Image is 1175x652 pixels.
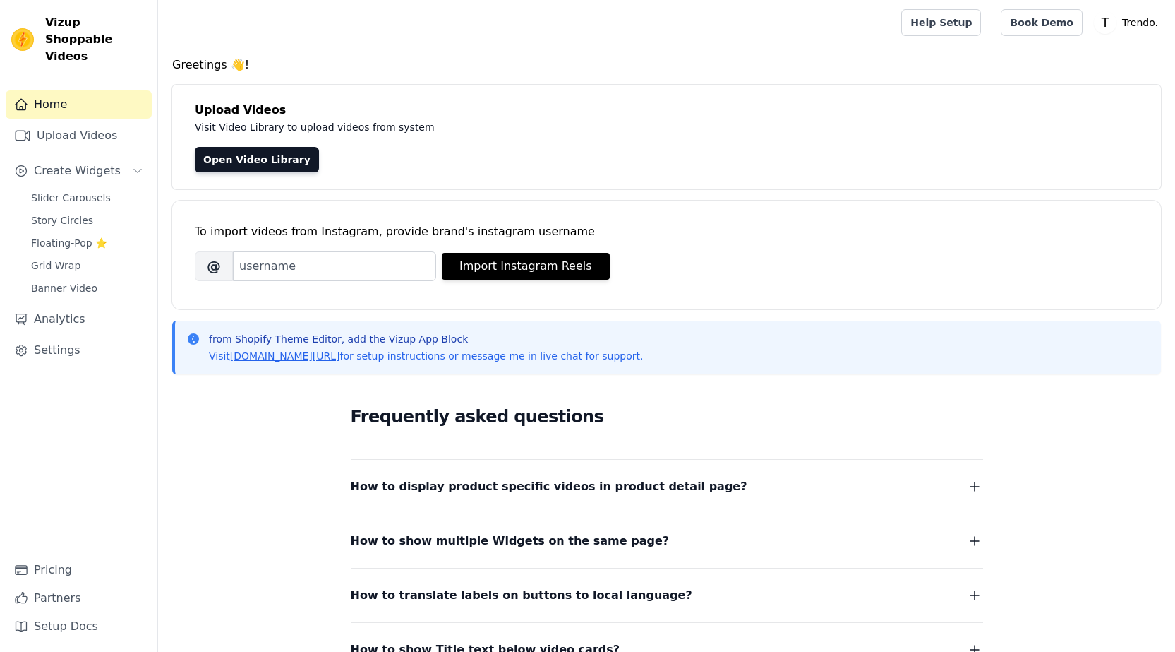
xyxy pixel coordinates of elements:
span: How to display product specific videos in product detail page? [351,477,747,497]
span: Banner Video [31,281,97,295]
span: How to translate labels on buttons to local language? [351,586,692,605]
a: Home [6,90,152,119]
h2: Frequently asked questions [351,403,983,431]
span: @ [195,251,233,281]
a: Grid Wrap [23,256,152,275]
p: Visit for setup instructions or message me in live chat for support. [209,349,643,363]
a: [DOMAIN_NAME][URL] [230,350,340,362]
input: username [233,251,436,281]
span: Slider Carousels [31,191,111,205]
a: Pricing [6,556,152,584]
p: from Shopify Theme Editor, add the Vizup App Block [209,332,643,346]
a: Analytics [6,305,152,333]
span: Story Circles [31,213,93,227]
button: How to translate labels on buttons to local language? [351,586,983,605]
text: T [1101,16,1109,30]
span: Grid Wrap [31,259,80,273]
button: How to display product specific videos in product detail page? [351,477,983,497]
a: Settings [6,336,152,364]
a: Partners [6,584,152,612]
button: Import Instagram Reels [442,253,610,280]
a: Floating-Pop ⭐ [23,233,152,253]
h4: Greetings 👋! [172,57,1161,73]
a: Slider Carousels [23,188,152,208]
a: Banner Video [23,278,152,298]
a: Help Setup [901,9,981,36]
a: Setup Docs [6,612,152,641]
span: Floating-Pop ⭐ [31,236,107,250]
button: How to show multiple Widgets on the same page? [351,531,983,551]
img: Vizup [11,28,34,51]
a: Book Demo [1001,9,1082,36]
button: T Trendo. [1094,10,1164,35]
span: Create Widgets [34,162,121,179]
h4: Upload Videos [195,102,1138,119]
a: Story Circles [23,211,152,230]
div: To import videos from Instagram, provide brand's instagram username [195,223,1138,240]
a: Upload Videos [6,121,152,150]
p: Visit Video Library to upload videos from system [195,119,827,136]
p: Trendo. [1116,10,1164,35]
span: Vizup Shoppable Videos [45,14,146,65]
a: Open Video Library [195,147,319,172]
button: Create Widgets [6,157,152,185]
span: How to show multiple Widgets on the same page? [351,531,670,551]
